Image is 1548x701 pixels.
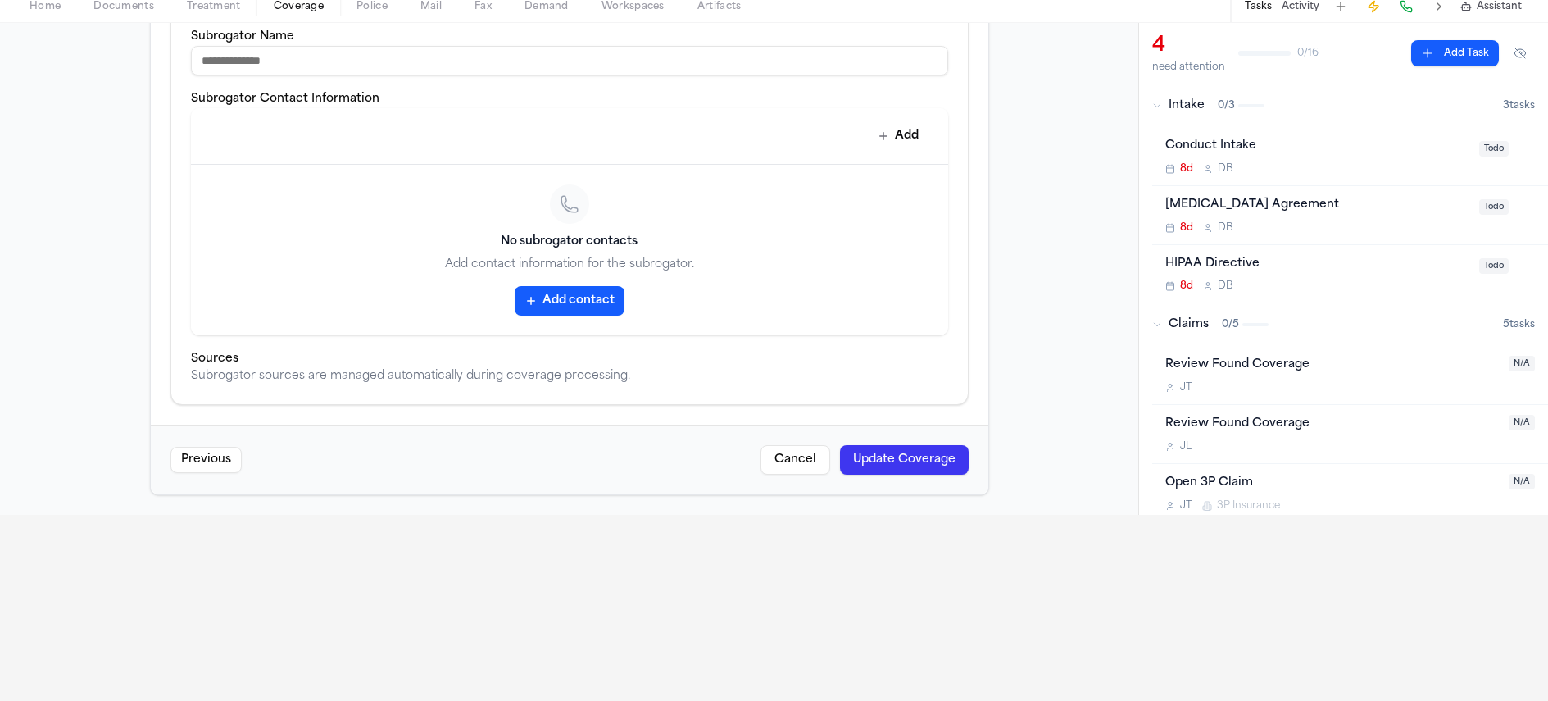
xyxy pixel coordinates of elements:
label: Subrogator Contact Information [191,93,379,105]
button: Add [869,121,928,151]
div: 4 [1152,33,1225,59]
span: 0 / 16 [1297,47,1319,60]
span: Todo [1479,141,1509,157]
span: 0 / 5 [1222,318,1239,331]
span: N/A [1509,356,1535,371]
span: 0 / 3 [1218,99,1235,112]
label: Subrogator Name [191,30,294,43]
span: N/A [1509,415,1535,430]
div: Review Found Coverage [1165,356,1499,375]
div: Conduct Intake [1165,137,1469,156]
div: HIPAA Directive [1165,255,1469,274]
div: need attention [1152,61,1225,74]
span: Intake [1169,98,1205,114]
button: Intake0/33tasks [1139,84,1548,127]
button: Update Coverage [840,445,969,475]
span: N/A [1509,474,1535,489]
button: Previous [170,447,242,473]
span: 5 task s [1503,318,1535,331]
span: Todo [1479,199,1509,215]
span: J T [1180,499,1192,512]
span: D B [1218,162,1233,175]
span: Claims [1169,316,1209,333]
span: 8d [1180,221,1193,234]
span: J L [1180,440,1192,453]
p: Add contact information for the subrogator. [211,257,928,273]
button: Claims0/55tasks [1139,303,1548,346]
div: Open task: HIPAA Directive [1152,245,1548,303]
div: [MEDICAL_DATA] Agreement [1165,196,1469,215]
span: D B [1218,280,1233,293]
button: Hide completed tasks (⌘⇧H) [1505,40,1535,66]
button: Add contact [515,286,624,316]
span: D B [1218,221,1233,234]
button: Cancel [760,445,830,475]
div: Open task: Retainer Agreement [1152,186,1548,245]
span: 8d [1180,280,1193,293]
div: Open task: Open 3P Claim [1152,464,1548,523]
div: Open 3P Claim [1165,474,1499,493]
h3: No subrogator contacts [211,234,928,250]
span: Todo [1479,258,1509,274]
div: Subrogator sources are managed automatically during coverage processing. [191,368,948,385]
span: J T [1180,381,1192,394]
button: Add Task [1411,40,1499,66]
div: Open task: Review Found Coverage [1152,346,1548,405]
div: Review Found Coverage [1165,415,1499,434]
div: Open task: Conduct Intake [1152,127,1548,186]
div: Open task: Review Found Coverage [1152,405,1548,464]
label: Sources [191,353,238,365]
span: 8d [1180,162,1193,175]
span: 3 task s [1503,99,1535,112]
span: 3P Insurance [1217,499,1280,512]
